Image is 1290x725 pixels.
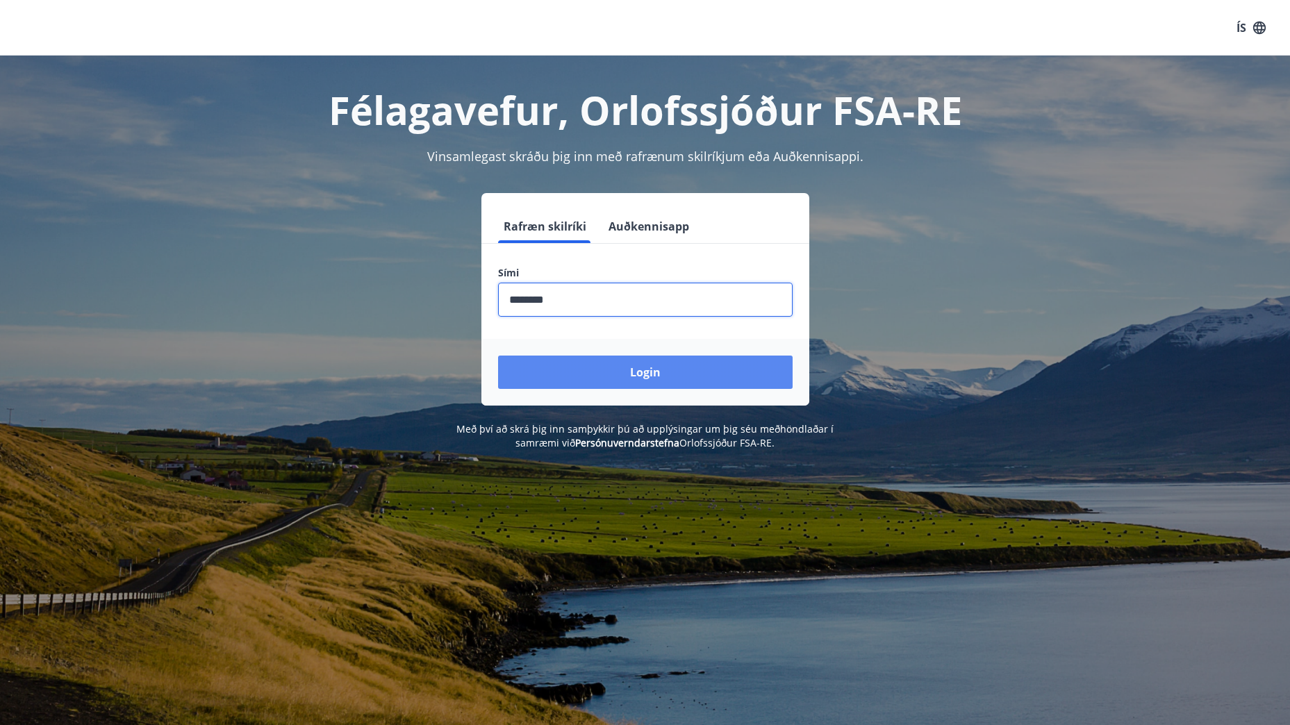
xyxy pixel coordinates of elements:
[575,436,679,449] a: Persónuverndarstefna
[498,356,793,389] button: Login
[603,210,695,243] button: Auðkennisapp
[162,83,1129,136] h1: Félagavefur, Orlofssjóður FSA-RE
[456,422,834,449] span: Með því að skrá þig inn samþykkir þú að upplýsingar um þig séu meðhöndlaðar í samræmi við Orlofss...
[427,148,863,165] span: Vinsamlegast skráðu þig inn með rafrænum skilríkjum eða Auðkennisappi.
[1229,15,1273,40] button: ÍS
[498,266,793,280] label: Sími
[498,210,592,243] button: Rafræn skilríki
